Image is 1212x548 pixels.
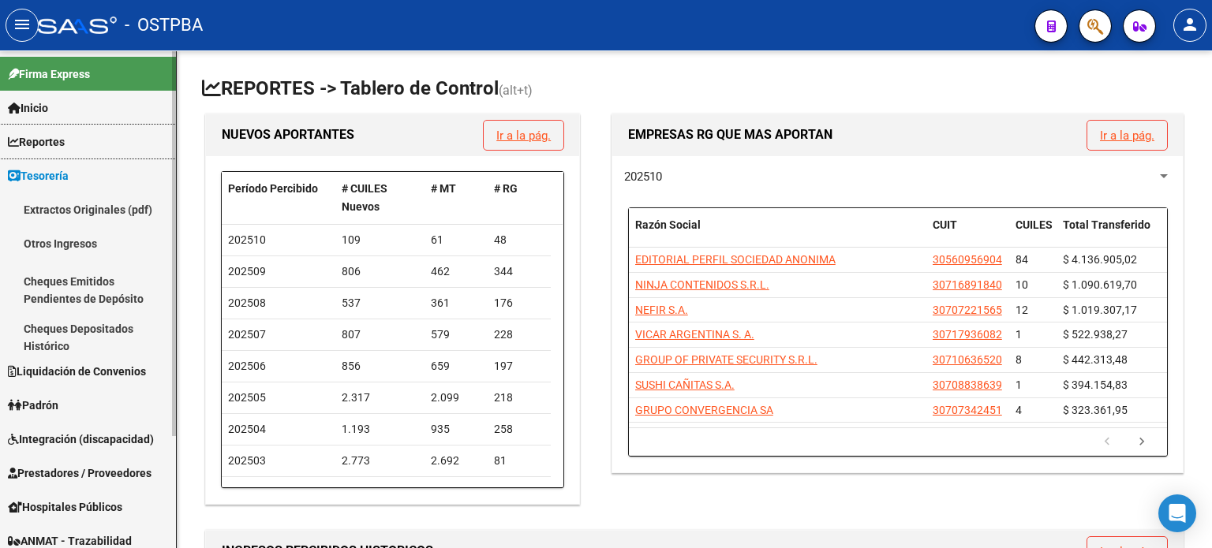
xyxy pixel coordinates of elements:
div: 228 [494,326,544,344]
a: go to previous page [1092,434,1122,451]
mat-icon: menu [13,15,32,34]
span: 202503 [228,454,266,467]
span: 202510 [228,233,266,246]
span: CUIT [933,218,957,231]
span: - OSTPBA [125,8,203,43]
span: 30708838639 [933,378,1002,391]
div: 176 [494,294,544,312]
span: EDITORIAL PERFIL SOCIEDAD ANONIMA [635,253,836,266]
a: Ir a la pág. [496,129,551,143]
datatable-header-cell: CUIT [926,208,1009,260]
span: $ 1.019.307,17 [1063,304,1137,316]
div: 258 [494,420,544,438]
span: 12 [1016,304,1028,316]
div: 579 [431,326,481,344]
datatable-header-cell: Razón Social [629,208,926,260]
h1: REPORTES -> Tablero de Control [202,76,1187,103]
span: NUEVOS APORTANTES [222,127,354,142]
span: Firma Express [8,65,90,83]
span: 4 [1016,404,1022,416]
span: CUILES [1016,218,1053,231]
span: $ 522.938,27 [1063,328,1128,341]
span: $ 394.154,83 [1063,378,1128,391]
span: 30707221565 [933,304,1002,316]
div: 109 [342,231,419,249]
div: 459 [431,483,481,501]
div: 807 [342,326,419,344]
div: 564 [342,483,419,501]
div: 806 [342,263,419,281]
span: # CUILES Nuevos [342,182,387,213]
span: 202506 [228,360,266,372]
a: Ir a la pág. [1100,129,1154,143]
div: 1.193 [342,420,419,438]
span: 30716891840 [933,278,1002,291]
span: VICAR ARGENTINA S. A. [635,328,754,341]
div: 856 [342,357,419,375]
datatable-header-cell: # MT [425,172,488,224]
div: 2.099 [431,389,481,407]
div: 2.692 [431,452,481,470]
span: Tesorería [8,167,69,185]
span: 202508 [228,296,266,309]
div: 2.773 [342,452,419,470]
span: $ 4.136.905,02 [1063,253,1137,266]
span: 202504 [228,423,266,435]
span: Liquidación de Convenios [8,363,146,380]
span: 30717936082 [933,328,1002,341]
div: 361 [431,294,481,312]
span: 8 [1016,353,1022,366]
span: Reportes [8,133,65,151]
div: 81 [494,452,544,470]
span: 10 [1016,278,1028,291]
span: # MT [431,182,456,195]
span: NINJA CONTENIDOS S.R.L. [635,278,769,291]
span: Razón Social [635,218,701,231]
span: 202502 [228,486,266,498]
div: 462 [431,263,481,281]
div: 218 [494,389,544,407]
span: EMPRESAS RG QUE MAS APORTAN [628,127,832,142]
div: Open Intercom Messenger [1158,494,1196,532]
span: 30707342451 [933,404,1002,416]
span: $ 323.361,95 [1063,404,1128,416]
span: GRUPO CONVERGENCIA SA [635,404,773,416]
span: Hospitales Públicos [8,498,122,516]
datatable-header-cell: CUILES [1009,208,1057,260]
div: 197 [494,357,544,375]
a: go to next page [1127,434,1157,451]
mat-icon: person [1180,15,1199,34]
div: 935 [431,420,481,438]
span: 84 [1016,253,1028,266]
span: (alt+t) [499,83,533,98]
span: Inicio [8,99,48,117]
span: 202505 [228,391,266,404]
span: $ 1.090.619,70 [1063,278,1137,291]
span: Período Percibido [228,182,318,195]
datatable-header-cell: # RG [488,172,551,224]
div: 105 [494,483,544,501]
span: GROUP OF PRIVATE SECURITY S.R.L. [635,353,817,366]
span: NEFIR S.A. [635,304,688,316]
button: Ir a la pág. [1087,121,1167,150]
div: 61 [431,231,481,249]
div: 2.317 [342,389,419,407]
span: 1 [1016,378,1022,391]
span: 30560956904 [933,253,1002,266]
span: SUSHI CAÑITAS S.A. [635,378,735,391]
span: # RG [494,182,518,195]
span: Integración (discapacidad) [8,431,154,448]
span: Padrón [8,397,58,414]
span: 202509 [228,265,266,278]
datatable-header-cell: Período Percibido [222,172,335,224]
div: 537 [342,294,419,312]
datatable-header-cell: Total Transferido [1057,208,1167,260]
datatable-header-cell: # CUILES Nuevos [335,172,425,224]
span: 202510 [624,170,662,184]
span: 1 [1016,328,1022,341]
span: Prestadores / Proveedores [8,464,151,482]
button: Ir a la pág. [484,121,563,150]
div: 344 [494,263,544,281]
span: 30710636520 [933,353,1002,366]
span: Total Transferido [1063,218,1150,231]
